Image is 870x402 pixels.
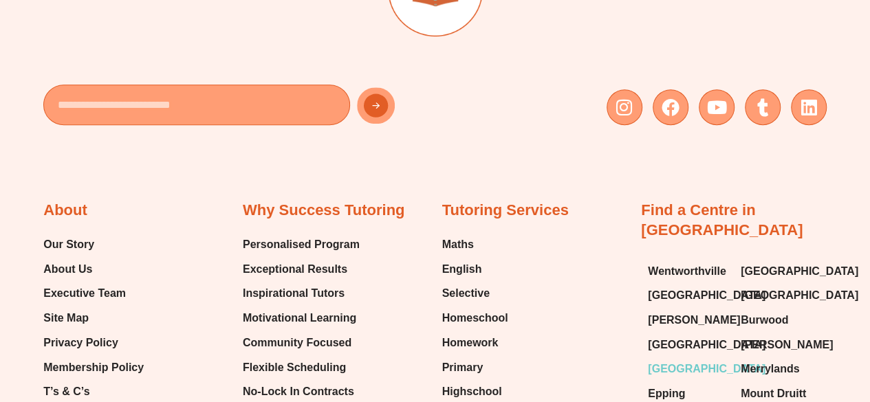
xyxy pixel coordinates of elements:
span: Executive Team [43,283,126,304]
span: Inspirational Tutors [243,283,345,304]
span: Maths [442,234,474,255]
span: About Us [43,259,92,280]
a: Membership Policy [43,357,144,378]
iframe: Chat Widget [641,247,870,402]
span: Site Map [43,308,89,328]
span: No-Lock In Contracts [243,381,354,402]
a: Find a Centre in [GEOGRAPHIC_DATA] [641,201,803,238]
span: English [442,259,482,280]
a: Selective [442,283,508,304]
a: Site Map [43,308,144,328]
a: Primary [442,357,508,378]
a: Maths [442,234,508,255]
h2: Tutoring Services [442,201,569,221]
a: English [442,259,508,280]
span: Flexible Scheduling [243,357,346,378]
a: Exceptional Results [243,259,360,280]
span: Exceptional Results [243,259,347,280]
a: Our Story [43,234,144,255]
a: Executive Team [43,283,144,304]
form: New Form [43,85,428,132]
a: Privacy Policy [43,333,144,353]
a: No-Lock In Contracts [243,381,360,402]
span: Privacy Policy [43,333,118,353]
h2: About [43,201,87,221]
a: Personalised Program [243,234,360,255]
span: Community Focused [243,333,351,353]
a: Community Focused [243,333,360,353]
a: Homework [442,333,508,353]
a: About Us [43,259,144,280]
span: Highschool [442,381,502,402]
h2: Why Success Tutoring [243,201,405,221]
a: T’s & C’s [43,381,144,402]
span: Homework [442,333,499,353]
span: Our Story [43,234,94,255]
span: Primary [442,357,483,378]
a: Inspirational Tutors [243,283,360,304]
a: Flexible Scheduling [243,357,360,378]
span: Motivational Learning [243,308,356,328]
a: Highschool [442,381,508,402]
span: Selective [442,283,490,304]
a: Homeschool [442,308,508,328]
span: T’s & C’s [43,381,89,402]
a: Motivational Learning [243,308,360,328]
